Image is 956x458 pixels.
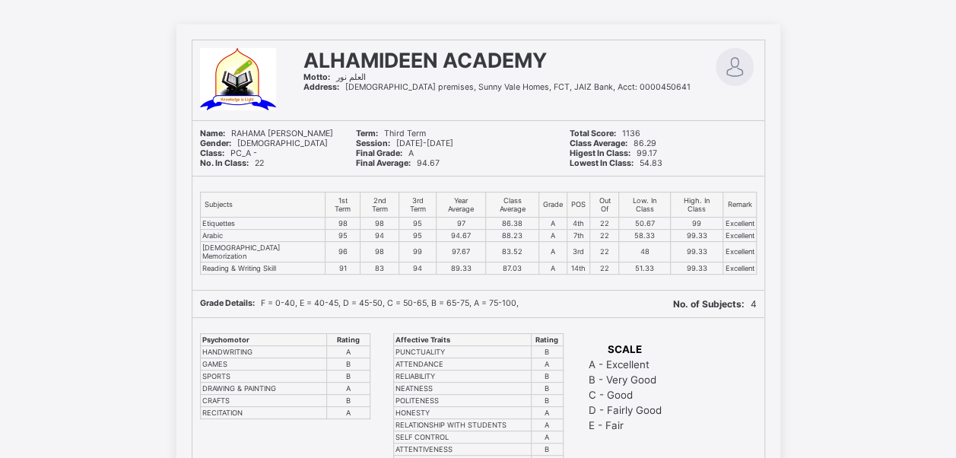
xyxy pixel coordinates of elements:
th: High. In Class [670,192,723,217]
td: HONESTY [393,406,531,418]
td: 22 [590,229,619,241]
b: Higest In Class: [570,148,630,158]
b: No. In Class: [200,158,249,168]
td: A [539,229,567,241]
th: Out Of [590,192,619,217]
span: Third Term [356,129,426,138]
td: 51.33 [619,262,670,274]
span: العلم نور [303,72,366,82]
span: 4 [673,298,757,310]
span: F = 0-40, E = 40-45, D = 45-50, C = 50-65, B = 65-75, A = 75-100, [200,298,519,308]
td: E - Fair [588,418,662,432]
td: 3rd [567,241,590,262]
b: Final Grade: [356,148,402,158]
td: B [531,382,563,394]
td: 95 [326,229,360,241]
td: B [531,443,563,455]
td: ATTENDANCE [393,358,531,370]
b: Term: [356,129,378,138]
td: 96 [326,241,360,262]
td: 94 [360,229,399,241]
td: Reading & Writing Skill [200,262,326,274]
td: A [539,217,567,229]
td: A [539,241,567,262]
td: 86.38 [485,217,538,229]
th: Year Average [436,192,485,217]
td: A [531,431,563,443]
td: 89.33 [436,262,485,274]
b: Session: [356,138,390,148]
span: 54.83 [570,158,662,168]
td: 83.52 [485,241,538,262]
td: 99.33 [670,241,723,262]
td: Excellent [723,241,756,262]
td: ATTENTIVENESS [393,443,531,455]
td: 14th [567,262,590,274]
td: A [539,262,567,274]
b: Address: [303,82,339,92]
td: A - Excellent [588,358,662,371]
td: NEATNESS [393,382,531,394]
th: 3rd Term [399,192,437,217]
th: Low. In Class [619,192,670,217]
td: 87.03 [485,262,538,274]
th: Affective Traits [393,333,531,345]
td: 22 [590,217,619,229]
td: A [326,345,370,358]
span: ALHAMIDEEN ACADEMY [303,48,547,72]
td: 94 [399,262,437,274]
span: [DEMOGRAPHIC_DATA] [200,138,328,148]
th: Grade [539,192,567,217]
td: RELATIONSHIP WITH STUDENTS [393,418,531,431]
span: 22 [200,158,264,168]
th: POS [567,192,590,217]
td: 95 [399,229,437,241]
td: Arabic [200,229,326,241]
td: PUNCTUALITY [393,345,531,358]
td: CRAFTS [200,394,326,406]
td: C - Good [588,388,662,402]
span: 86.29 [570,138,656,148]
td: B [531,370,563,382]
span: RAHAMA [PERSON_NAME] [200,129,333,138]
td: B [326,370,370,382]
td: B [531,394,563,406]
span: [DEMOGRAPHIC_DATA] premises, Sunny Vale Homes, FCT, JAIZ Bank, Acct: 0000450641 [303,82,691,92]
td: POLITENESS [393,394,531,406]
td: 91 [326,262,360,274]
b: Gender: [200,138,231,148]
td: SPORTS [200,370,326,382]
th: Rating [326,333,370,345]
td: 94.67 [436,229,485,241]
td: A [326,406,370,418]
td: 95 [399,217,437,229]
td: HANDWRITING [200,345,326,358]
td: B [531,345,563,358]
td: A [531,406,563,418]
span: [DATE]-[DATE] [356,138,453,148]
td: SELF CONTROL [393,431,531,443]
td: 97.67 [436,241,485,262]
span: 99.17 [570,148,657,158]
td: [DEMOGRAPHIC_DATA] Memorization [200,241,326,262]
b: Class Average: [570,138,627,148]
b: Lowest In Class: [570,158,634,168]
span: 1136 [570,129,640,138]
td: A [531,418,563,431]
td: 99.33 [670,262,723,274]
b: No. of Subjects: [673,298,745,310]
td: 97 [436,217,485,229]
td: 48 [619,241,670,262]
b: Final Average: [356,158,411,168]
th: Psychomotor [200,333,326,345]
td: RECITATION [200,406,326,418]
td: 98 [360,217,399,229]
td: B [326,358,370,370]
td: 83 [360,262,399,274]
td: 4th [567,217,590,229]
td: RELIABILITY [393,370,531,382]
b: Class: [200,148,224,158]
td: Excellent [723,262,756,274]
td: GAMES [200,358,326,370]
td: Etiquettes [200,217,326,229]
